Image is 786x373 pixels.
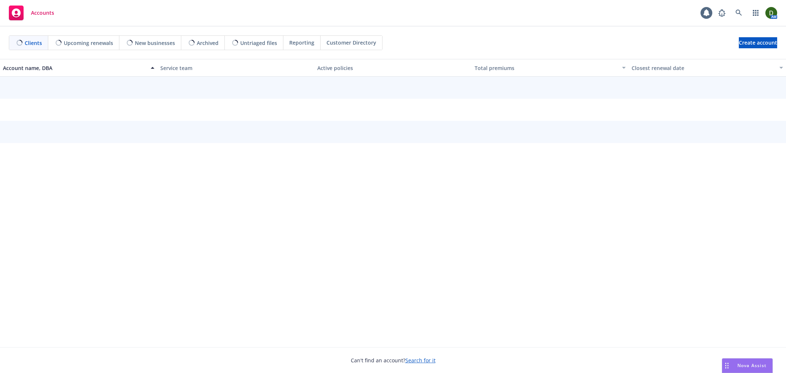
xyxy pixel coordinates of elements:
[739,37,777,48] a: Create account
[317,64,469,72] div: Active policies
[632,64,775,72] div: Closest renewal date
[64,39,113,47] span: Upcoming renewals
[475,64,618,72] div: Total premiums
[240,39,277,47] span: Untriaged files
[351,356,436,364] span: Can't find an account?
[314,59,472,77] button: Active policies
[31,10,54,16] span: Accounts
[3,64,146,72] div: Account name, DBA
[472,59,629,77] button: Total premiums
[157,59,315,77] button: Service team
[629,59,786,77] button: Closest renewal date
[737,362,766,369] span: Nova Assist
[739,36,777,50] span: Create account
[722,358,773,373] button: Nova Assist
[748,6,763,20] a: Switch app
[197,39,219,47] span: Archived
[289,39,314,46] span: Reporting
[326,39,376,46] span: Customer Directory
[160,64,312,72] div: Service team
[6,3,57,23] a: Accounts
[731,6,746,20] a: Search
[765,7,777,19] img: photo
[722,359,731,373] div: Drag to move
[715,6,729,20] a: Report a Bug
[135,39,175,47] span: New businesses
[25,39,42,47] span: Clients
[405,357,436,364] a: Search for it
